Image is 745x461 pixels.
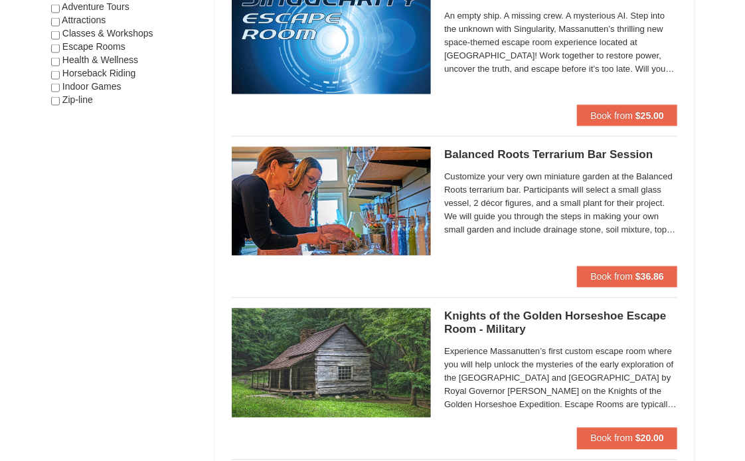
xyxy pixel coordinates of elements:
[590,110,633,121] span: Book from
[577,428,677,449] button: Book from $20.00
[577,266,677,288] button: Book from $36.86
[444,345,677,412] span: Experience Massanutten’s first custom escape room where you will help unlock the mysteries of the...
[444,171,677,237] span: Customize your very own miniature garden at the Balanced Roots terrarium bar. Participants will s...
[590,433,633,444] span: Book from
[232,308,431,417] img: 6619913-501-6e8caf1d.jpg
[232,147,431,256] img: 18871151-30-393e4332.jpg
[444,310,677,337] h5: Knights of the Golden Horseshoe Escape Room - Military
[62,54,138,65] span: Health & Wellness
[635,272,664,282] strong: $36.86
[62,68,136,78] span: Horseback Riding
[635,433,664,444] strong: $20.00
[62,28,153,39] span: Classes & Workshops
[62,15,106,25] span: Attractions
[62,81,122,92] span: Indoor Games
[635,110,664,121] strong: $25.00
[444,149,677,162] h5: Balanced Roots Terrarium Bar Session
[62,94,93,105] span: Zip-line
[62,1,129,12] span: Adventure Tours
[444,9,677,76] span: An empty ship. A missing crew. A mysterious AI. Step into the unknown with Singularity, Massanutt...
[590,272,633,282] span: Book from
[577,105,677,126] button: Book from $25.00
[62,41,125,52] span: Escape Rooms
